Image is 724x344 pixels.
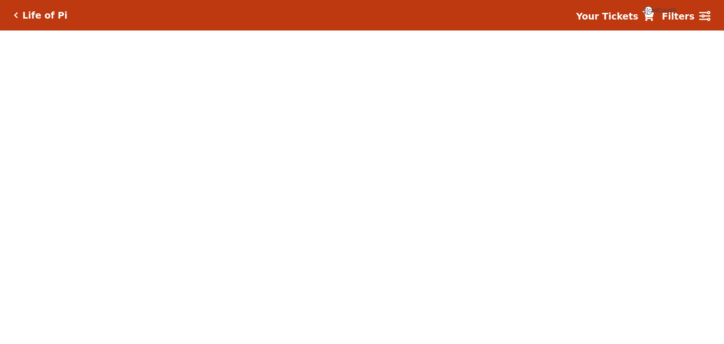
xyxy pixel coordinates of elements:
[14,12,18,19] a: Click here to go back to filters
[662,10,710,23] a: Filters
[22,10,68,21] h5: Life of Pi
[576,10,654,23] a: Your Tickets {{cartCount}}
[576,11,638,21] strong: Your Tickets
[662,11,695,21] strong: Filters
[644,6,653,15] span: {{cartCount}}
